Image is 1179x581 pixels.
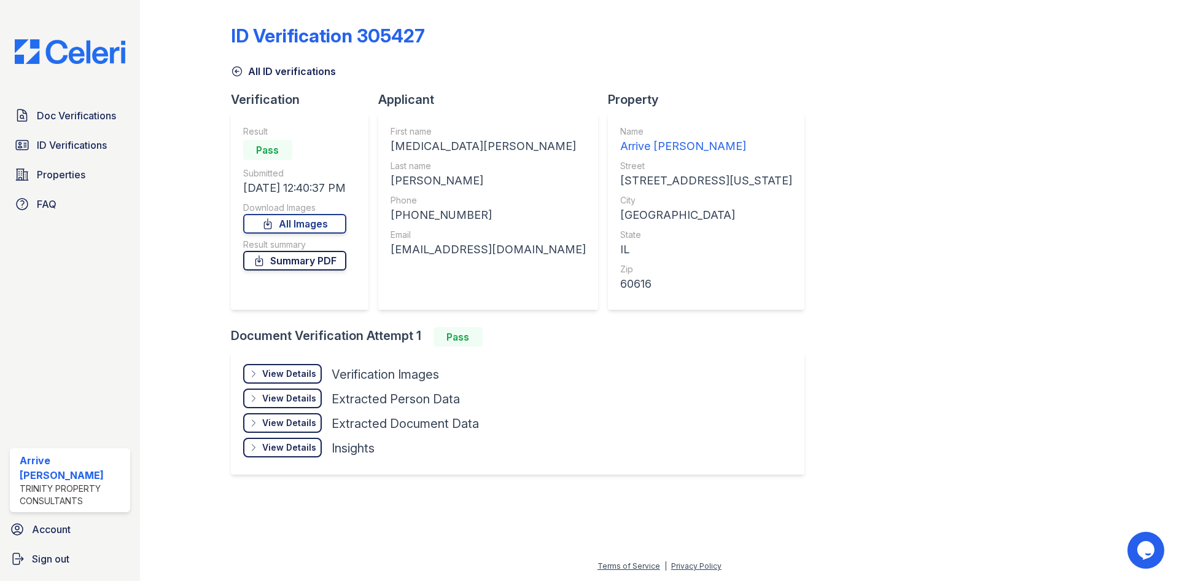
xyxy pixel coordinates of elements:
div: [GEOGRAPHIC_DATA] [620,207,792,224]
div: Name [620,125,792,138]
div: Property [608,91,814,108]
div: Extracted Person Data [332,390,460,408]
div: 60616 [620,275,792,293]
div: Trinity Property Consultants [20,483,125,507]
img: CE_Logo_Blue-a8612792a0a2168367f1c8372b55b34899dd931a85d93a1a3d3e32e68fde9ad4.png [5,39,135,64]
div: Pass [243,140,292,160]
a: Name Arrive [PERSON_NAME] [620,125,792,155]
div: Email [391,229,586,241]
div: Arrive [PERSON_NAME] [620,138,792,155]
a: Summary PDF [243,251,346,271]
div: Pass [434,327,483,347]
iframe: chat widget [1127,532,1167,569]
span: Account [32,522,71,537]
div: [PERSON_NAME] [391,172,586,189]
div: Phone [391,194,586,207]
div: Verification [231,91,378,108]
div: Result [243,125,346,138]
a: Doc Verifications [10,103,130,128]
div: Applicant [378,91,608,108]
div: View Details [262,441,316,454]
a: Terms of Service [597,561,660,571]
span: Properties [37,167,85,182]
div: [PHONE_NUMBER] [391,207,586,224]
div: ID Verification 305427 [231,25,425,47]
a: Properties [10,162,130,187]
div: Last name [391,160,586,172]
div: View Details [262,417,316,429]
a: Sign out [5,547,135,571]
div: [DATE] 12:40:37 PM [243,180,346,197]
a: ID Verifications [10,133,130,157]
div: Download Images [243,202,346,214]
span: Doc Verifications [37,108,116,123]
div: [MEDICAL_DATA][PERSON_NAME] [391,138,586,155]
div: Insights [332,440,375,457]
div: First name [391,125,586,138]
span: ID Verifications [37,138,107,152]
span: FAQ [37,197,56,211]
div: Submitted [243,167,346,180]
a: Account [5,517,135,542]
div: Document Verification Attempt 1 [231,327,814,347]
div: View Details [262,392,316,405]
div: IL [620,241,792,258]
div: Street [620,160,792,172]
div: Result summary [243,239,346,251]
div: City [620,194,792,207]
div: [STREET_ADDRESS][US_STATE] [620,172,792,189]
div: View Details [262,368,316,380]
div: Zip [620,263,792,275]
a: All ID verifications [231,64,336,79]
span: Sign out [32,551,69,566]
a: Privacy Policy [671,561,722,571]
div: Verification Images [332,366,439,383]
div: Arrive [PERSON_NAME] [20,453,125,483]
div: Extracted Document Data [332,415,479,432]
div: [EMAIL_ADDRESS][DOMAIN_NAME] [391,241,586,258]
a: All Images [243,214,346,234]
a: FAQ [10,192,130,216]
div: State [620,229,792,241]
div: | [664,561,667,571]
